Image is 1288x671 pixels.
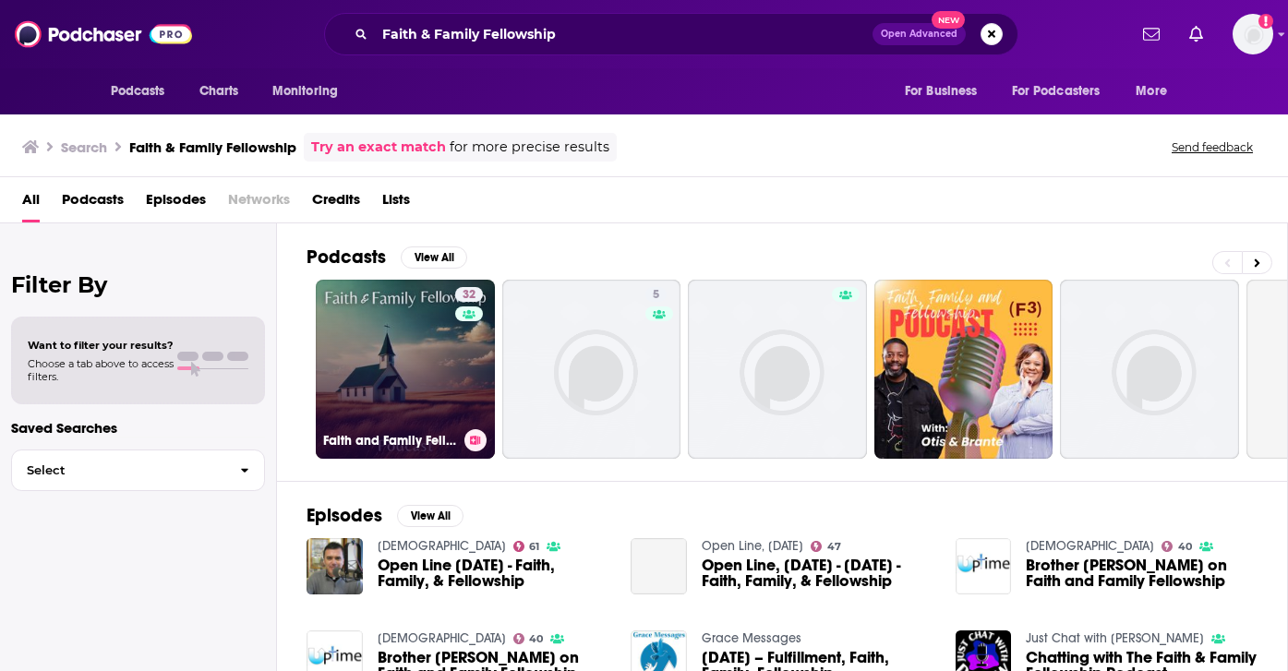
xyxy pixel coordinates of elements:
h2: Filter By [11,271,265,298]
p: Saved Searches [11,419,265,437]
a: Episodes [146,185,206,222]
a: EpisodesView All [307,504,463,527]
a: UpTime Community Church [1026,538,1154,554]
a: 32Faith and Family Fellowship Podcast [316,280,495,459]
span: Want to filter your results? [28,339,174,352]
h3: Search [61,138,107,156]
input: Search podcasts, credits, & more... [375,19,873,49]
a: Open Line, Tuesday - 09/08/2020 - Faith, Family, & Fellowship [702,557,933,589]
span: Charts [199,78,239,104]
button: View All [401,246,467,269]
button: Select [11,449,265,491]
span: Podcasts [111,78,165,104]
span: Monitoring [272,78,338,104]
div: Search podcasts, credits, & more... [324,13,1018,55]
h2: Episodes [307,504,382,527]
a: Charts [187,74,250,109]
a: 61 [513,541,540,552]
button: open menu [1123,74,1190,109]
img: Open Line 09/08/20 - Faith, Family, & Fellowship [307,538,363,594]
span: More [1136,78,1167,104]
button: Open AdvancedNew [873,23,966,45]
span: Open Line, [DATE] - [DATE] - Faith, Family, & Fellowship [702,557,933,589]
a: Show notifications dropdown [1182,18,1210,50]
a: 40 [1162,541,1192,552]
span: Networks [228,185,290,222]
h3: Faith & Family Fellowship [129,138,296,156]
a: UpTime Community Church [378,630,506,646]
span: For Business [905,78,978,104]
a: Just Chat with Drew [1026,630,1204,646]
span: 40 [1178,543,1192,551]
a: Open Line, Tuesday [702,538,803,554]
span: 61 [529,543,539,551]
h2: Podcasts [307,246,386,269]
a: Catholic [378,538,506,554]
svg: Add a profile image [1258,14,1273,29]
img: Brother Greg on Faith and Family Fellowship [956,538,1012,594]
a: PodcastsView All [307,246,467,269]
span: For Podcasters [1012,78,1101,104]
a: Show notifications dropdown [1136,18,1167,50]
button: View All [397,505,463,527]
span: 47 [827,543,841,551]
span: Brother [PERSON_NAME] on Faith and Family Fellowship [1026,557,1258,589]
span: 40 [529,635,543,643]
h3: Faith and Family Fellowship Podcast [323,433,457,449]
img: Podchaser - Follow, Share and Rate Podcasts [15,17,192,52]
button: open menu [98,74,189,109]
a: Credits [312,185,360,222]
span: Logged in as antonettefrontgate [1233,14,1273,54]
button: open menu [1000,74,1127,109]
a: 5 [645,287,667,302]
span: New [932,11,965,29]
a: Try an exact match [311,137,446,158]
a: Podcasts [62,185,124,222]
a: Grace Messages [702,630,801,646]
a: 32 [455,287,483,302]
span: Select [12,464,225,476]
a: 5 [502,280,681,459]
button: open menu [259,74,362,109]
a: Open Line, Tuesday - 09/08/2020 - Faith, Family, & Fellowship [631,538,687,594]
button: Send feedback [1166,139,1258,155]
span: for more precise results [450,137,609,158]
span: Open Advanced [881,30,957,39]
img: User Profile [1233,14,1273,54]
a: Lists [382,185,410,222]
span: 5 [653,286,659,305]
span: 32 [463,286,475,305]
span: Open Line [DATE] - Faith, Family, & Fellowship [378,557,609,589]
button: open menu [892,74,1001,109]
a: Open Line 09/08/20 - Faith, Family, & Fellowship [378,557,609,589]
button: Show profile menu [1233,14,1273,54]
a: 47 [811,541,841,552]
a: Brother Greg on Faith and Family Fellowship [1026,557,1258,589]
a: 40 [513,633,544,644]
a: All [22,185,40,222]
span: Choose a tab above to access filters. [28,357,174,383]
